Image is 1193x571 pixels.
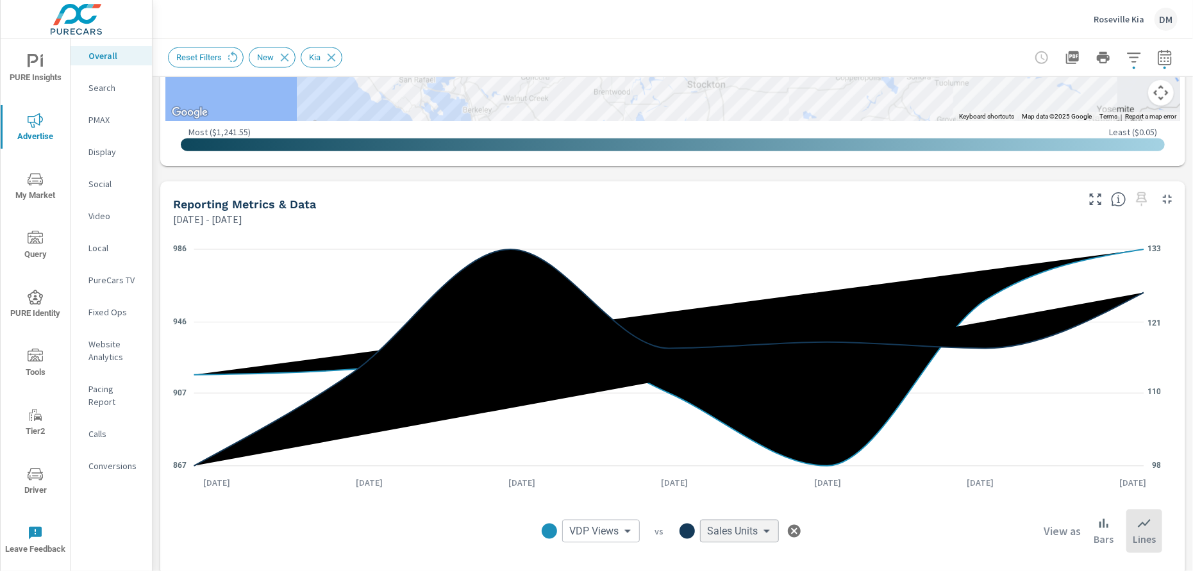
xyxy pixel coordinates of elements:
[71,456,152,476] div: Conversions
[4,349,66,380] span: Tools
[805,476,850,489] p: [DATE]
[88,242,142,254] p: Local
[1094,531,1114,547] p: Bars
[71,302,152,322] div: Fixed Ops
[249,47,296,68] div: New
[169,104,211,121] a: Open this area in Google Maps (opens a new window)
[71,78,152,97] div: Search
[88,274,142,286] p: PureCars TV
[173,245,187,254] text: 986
[88,338,142,363] p: Website Analytics
[188,126,251,138] p: Most ( $1,241.55 )
[1133,531,1156,547] p: Lines
[168,47,244,68] div: Reset Filters
[1157,189,1178,210] button: Minimize Widget
[173,197,316,211] h5: Reporting Metrics & Data
[169,53,229,62] span: Reset Filters
[1,38,70,569] div: nav menu
[173,388,187,397] text: 907
[88,49,142,62] p: Overall
[71,335,152,367] div: Website Analytics
[1060,45,1085,70] button: "Export Report to PDF"
[1022,113,1092,120] span: Map data ©2025 Google
[1109,126,1157,138] p: Least ( $0.05 )
[570,525,619,538] span: VDP Views
[4,408,66,439] span: Tier2
[71,379,152,411] div: Pacing Report
[1090,45,1116,70] button: Print Report
[1099,113,1117,120] a: Terms (opens in new tab)
[88,459,142,472] p: Conversions
[652,476,697,489] p: [DATE]
[88,306,142,319] p: Fixed Ops
[88,145,142,158] p: Display
[347,476,392,489] p: [DATE]
[4,467,66,498] span: Driver
[4,172,66,203] span: My Market
[959,112,1014,121] button: Keyboard shortcuts
[1110,476,1155,489] p: [DATE]
[173,211,242,227] p: [DATE] - [DATE]
[700,520,779,543] div: Sales Units
[173,317,187,326] text: 946
[708,525,758,538] span: Sales Units
[88,178,142,190] p: Social
[71,142,152,161] div: Display
[71,46,152,65] div: Overall
[88,81,142,94] p: Search
[4,54,66,85] span: PURE Insights
[71,110,152,129] div: PMAX
[88,113,142,126] p: PMAX
[1147,319,1161,328] text: 121
[4,231,66,262] span: Query
[4,525,66,557] span: Leave Feedback
[1147,387,1161,396] text: 110
[249,53,281,62] span: New
[1121,45,1147,70] button: Apply Filters
[1085,189,1106,210] button: Make Fullscreen
[1094,13,1144,25] p: Roseville Kia
[71,424,152,443] div: Calls
[194,476,239,489] p: [DATE]
[1131,189,1152,210] span: Select a preset date range to save this widget
[640,525,680,537] p: vs
[1155,8,1178,31] div: DM
[958,476,1003,489] p: [DATE]
[173,461,187,470] text: 867
[4,290,66,321] span: PURE Identity
[1044,525,1081,538] h6: View as
[1152,461,1161,470] text: 98
[71,238,152,258] div: Local
[1152,45,1178,70] button: Select Date Range
[71,270,152,290] div: PureCars TV
[301,53,328,62] span: Kia
[71,206,152,226] div: Video
[88,383,142,408] p: Pacing Report
[71,174,152,194] div: Social
[1147,245,1161,254] text: 133
[169,104,211,121] img: Google
[562,520,640,543] div: VDP Views
[88,427,142,440] p: Calls
[1125,113,1176,120] a: Report a map error
[88,210,142,222] p: Video
[1148,80,1174,106] button: Map camera controls
[301,47,342,68] div: Kia
[4,113,66,144] span: Advertise
[499,476,544,489] p: [DATE]
[1111,192,1126,207] span: Understand performance data overtime and see how metrics compare to each other.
